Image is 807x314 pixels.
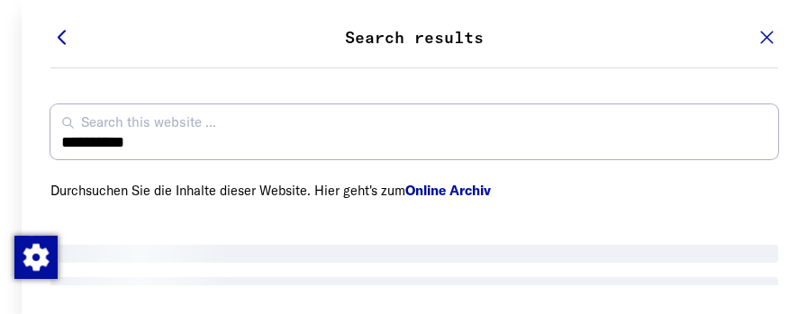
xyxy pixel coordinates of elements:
nav: Primary [703,9,785,46]
p: Search results [345,25,484,49]
p: Durchsuchen Sie die Inhalte dieser Website. Hier geht's zum [50,181,778,202]
img: Change consent [14,236,58,279]
a: Online Archiv [405,182,491,199]
div: Change consent [14,235,57,278]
